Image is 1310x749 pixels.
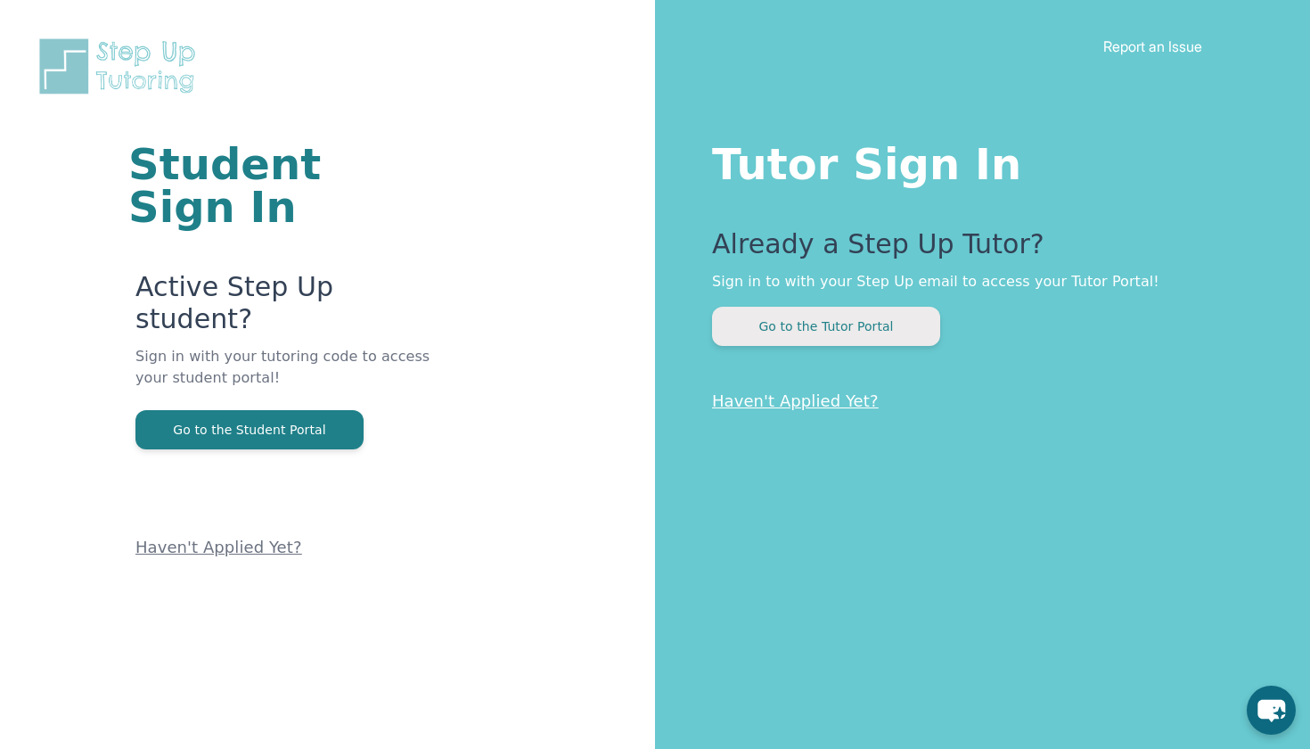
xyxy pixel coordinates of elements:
img: Step Up Tutoring horizontal logo [36,36,207,97]
h1: Tutor Sign In [712,136,1239,185]
p: Active Step Up student? [135,271,441,346]
a: Haven't Applied Yet? [135,538,302,556]
button: Go to the Student Portal [135,410,364,449]
button: chat-button [1247,686,1296,735]
button: Go to the Tutor Portal [712,307,940,346]
p: Already a Step Up Tutor? [712,228,1239,271]
a: Go to the Student Portal [135,421,364,438]
a: Report an Issue [1103,37,1202,55]
a: Go to the Tutor Portal [712,317,940,334]
p: Sign in with your tutoring code to access your student portal! [135,346,441,410]
p: Sign in to with your Step Up email to access your Tutor Portal! [712,271,1239,292]
a: Haven't Applied Yet? [712,391,879,410]
h1: Student Sign In [128,143,441,228]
